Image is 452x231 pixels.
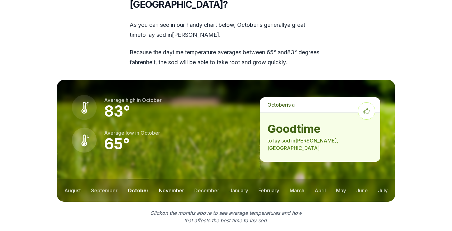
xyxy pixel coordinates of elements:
[267,123,373,135] strong: good time
[267,137,373,152] p: to lay sod in [PERSON_NAME] , [GEOGRAPHIC_DATA]
[64,179,81,202] button: august
[229,179,248,202] button: january
[141,130,160,136] span: october
[194,179,219,202] button: december
[104,129,160,137] p: Average low in
[267,102,287,108] span: october
[378,179,388,202] button: july
[128,179,149,202] button: october
[159,179,184,202] button: november
[104,96,162,104] p: Average high in
[356,179,368,202] button: june
[290,179,304,202] button: march
[336,179,346,202] button: may
[260,97,380,112] p: is a
[91,179,118,202] button: september
[130,20,322,67] div: As you can see in our handy chart below, is generally a great time to lay sod in [PERSON_NAME] .
[315,179,326,202] button: april
[104,135,130,153] strong: 65 °
[142,97,162,103] span: october
[146,209,306,224] p: Click on the months above to see average temperatures and how that affects the best time to lay sod.
[258,179,279,202] button: february
[104,102,130,120] strong: 83 °
[130,47,322,67] p: Because the daytime temperature averages between 65 ° and 83 ° degrees fahrenheit, the sod will b...
[237,22,258,28] span: october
